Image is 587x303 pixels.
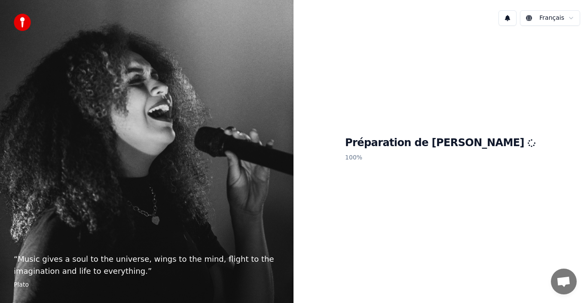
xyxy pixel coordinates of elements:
[345,150,535,165] p: 100 %
[14,14,31,31] img: youka
[345,136,535,150] h1: Préparation de [PERSON_NAME]
[14,253,280,277] p: “ Music gives a soul to the universe, wings to the mind, flight to the imagination and life to ev...
[14,281,280,289] footer: Plato
[551,269,577,294] div: Ouvrir le chat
